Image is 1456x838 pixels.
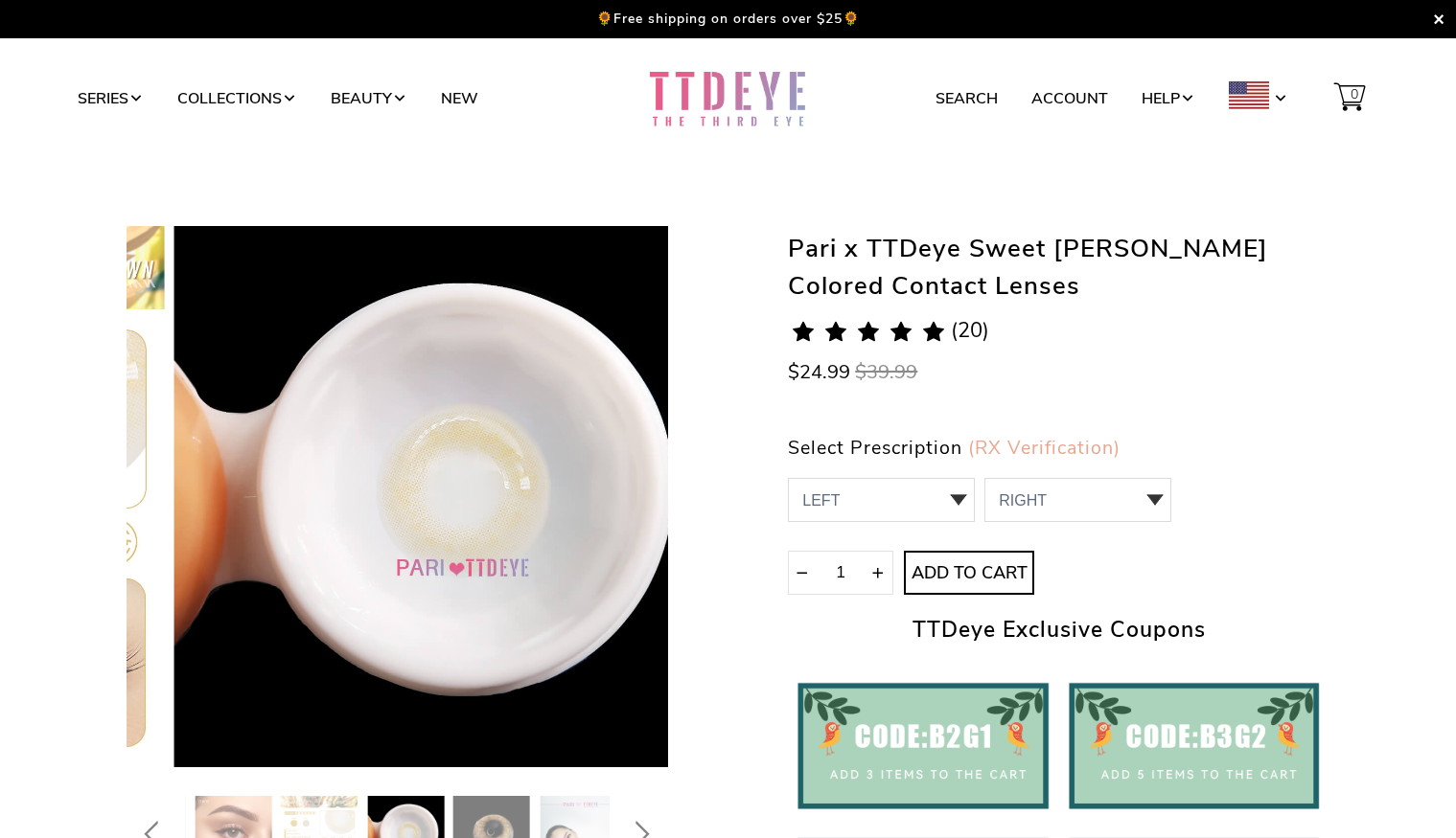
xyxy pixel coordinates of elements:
[788,359,850,385] span: $24.99
[984,478,1171,522] select: 0
[968,435,1121,461] a: (RX Verification)
[951,320,989,341] span: (20)
[1142,80,1195,117] a: Help
[596,10,860,28] p: 🌻Free shipping on orders over $25🌻
[1229,81,1269,108] img: USD.png
[1322,80,1378,117] a: 0
[78,80,144,117] a: Series
[1346,77,1363,113] span: 0
[855,359,917,385] span: $39.99
[788,478,975,522] select: 0
[173,226,715,767] img: Pari x TTDeye Sweet Angel Brown Colored Contact Lenses
[906,563,1032,584] span: Add to Cart
[1031,80,1108,117] a: Account
[788,226,1329,305] h1: Pari x TTDeye Sweet [PERSON_NAME] Colored Contact Lenses
[788,319,1329,357] a: 4.9 rating (20 votes)
[331,80,407,117] a: Beauty
[936,80,998,117] a: Search
[904,551,1034,595] button: Add to Cart
[788,435,962,461] span: Select Prescription
[177,80,297,117] a: Collections
[788,614,1329,647] h2: TTDeye Exclusive Coupons
[441,80,478,117] a: New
